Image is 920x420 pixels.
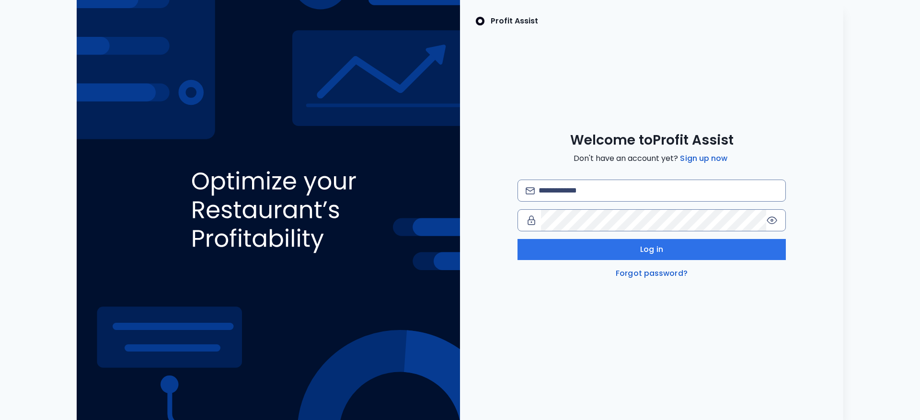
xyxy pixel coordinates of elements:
a: Forgot password? [614,268,690,279]
img: SpotOn Logo [475,15,485,27]
p: Profit Assist [491,15,538,27]
a: Sign up now [678,153,729,164]
span: Log in [640,244,663,255]
img: email [526,187,535,194]
span: Don't have an account yet? [574,153,729,164]
button: Log in [517,239,786,260]
span: Welcome to Profit Assist [570,132,734,149]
